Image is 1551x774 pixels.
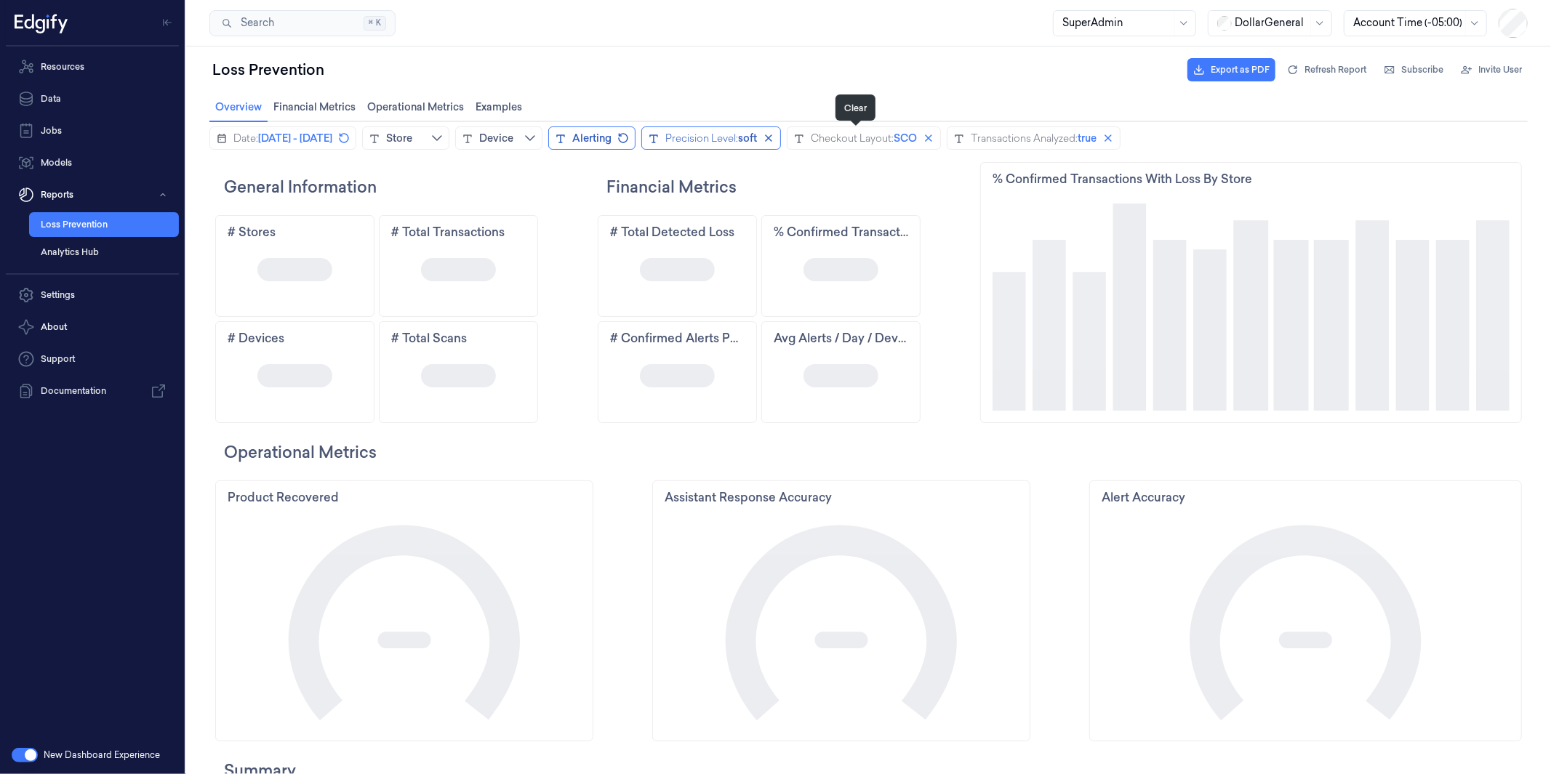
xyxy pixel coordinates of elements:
[369,40,380,52] svg: string icon
[6,52,179,81] a: Resources
[205,236,281,254] div: # Total Scans
[577,39,588,51] svg: close icon
[386,38,425,52] div: Alerting
[209,57,327,83] div: Loss Prevention
[552,38,571,52] span: soft
[1304,63,1366,76] span: Refresh Report
[767,40,779,52] svg: string icon
[149,36,167,54] button: Reset filter to default state
[29,212,179,237] a: Loss Prevention
[30,40,41,52] svg: calendar icon
[785,38,891,52] div: Transactions Analyzed:
[708,38,731,52] span: SCO
[462,40,473,52] svg: string icon
[245,39,257,51] svg: chevrondown icon
[431,39,443,51] svg: revert icon
[6,344,179,374] a: Support
[6,313,179,342] button: About
[588,236,722,254] div: Avg Alerts / Day / Device
[420,82,790,105] h2: Financial Metrics
[737,39,748,51] svg: close icon
[424,236,558,254] div: # Confirmed Alerts Per Loss Transaction
[1187,58,1275,81] button: Export as PDF
[607,40,619,52] svg: string icon
[47,38,72,52] div: Date:
[29,240,179,265] a: Analytics Hub
[156,11,179,34] button: Toggle Navigation
[455,33,595,57] button: Precision Level
[6,84,179,113] a: Data
[806,77,1066,94] div: % Confirmed Transactions With Loss By Store
[424,130,548,148] div: # Total Detected Loss
[625,38,708,52] div: Checkout Layout:
[1455,58,1528,81] button: Invite User
[41,130,89,148] div: # Stores
[38,82,353,105] h2: General Information
[41,236,98,254] div: # Devices
[1281,58,1372,81] button: Refresh Report
[6,376,179,406] a: Documentation
[588,130,722,148] div: % Confirmed Transactions With Detected Loss
[734,36,751,54] button: Clear
[1211,63,1270,76] span: Export as PDF
[269,33,356,57] button: Device
[209,10,396,36] button: Search⌘K
[6,116,179,145] a: Jobs
[205,130,318,148] div: # Total Transactions
[574,36,591,54] button: Clear
[6,148,179,177] a: Models
[41,395,153,413] div: Product Recovered
[276,40,287,52] svg: string icon
[72,38,146,52] span: [DATE] - [DATE]
[23,33,170,57] button: Date
[152,39,164,51] svg: revert icon
[913,36,931,54] button: Clear
[183,40,194,52] svg: string icon
[176,33,263,57] button: Store
[916,39,928,51] svg: close icon
[428,36,446,54] button: Reset filter to default state
[1378,58,1449,81] button: Subscribe
[601,33,755,57] button: Checkout Layout
[6,180,179,209] button: Reports
[200,38,226,52] div: Store
[479,38,552,52] div: Precision Level:
[38,347,1336,371] h2: Operational Metrics
[38,666,1336,689] h2: Summary
[1478,63,1522,76] span: Invite User
[478,395,646,413] div: Assistant Response Accuracy
[1401,63,1443,76] span: Subscribe
[891,38,910,52] span: true
[915,395,999,413] div: Alert Accuracy
[362,33,449,57] button: Alerting
[235,15,274,31] span: Search
[293,38,327,52] div: Device
[338,39,350,51] svg: chevrondown icon
[761,33,934,57] button: Transactions Analyzed
[6,281,179,310] a: Settings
